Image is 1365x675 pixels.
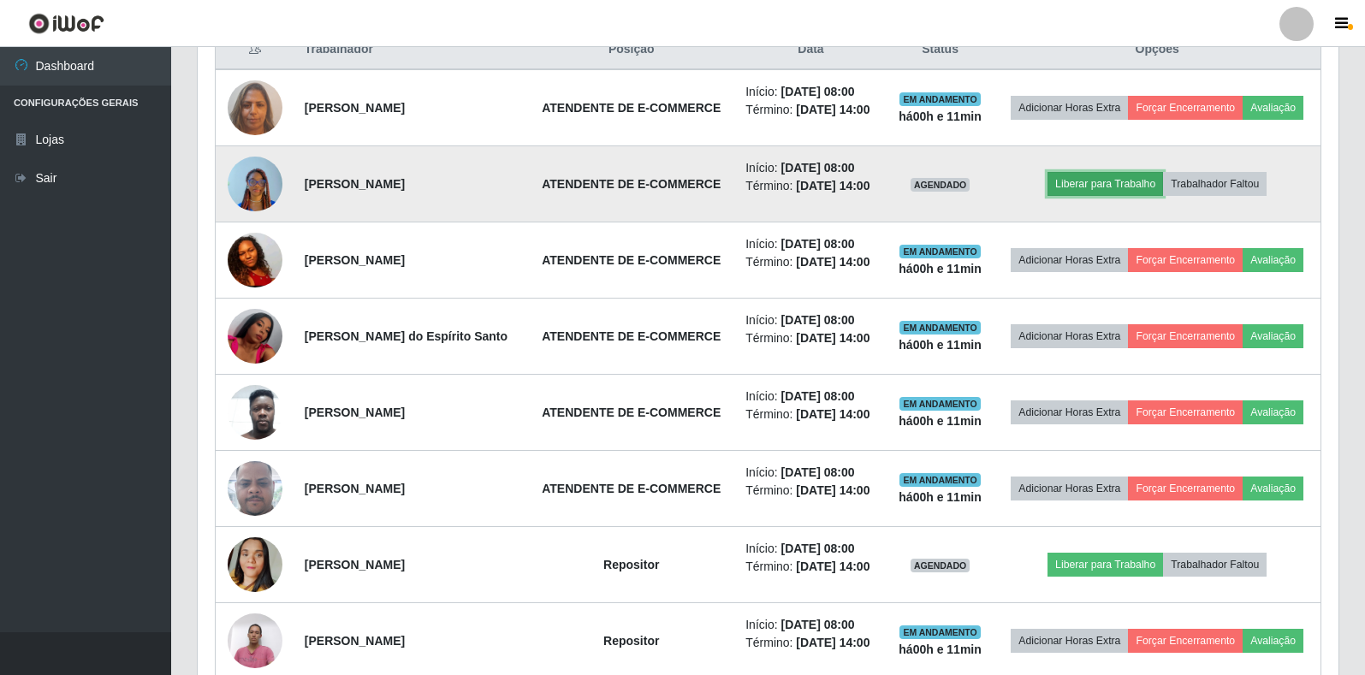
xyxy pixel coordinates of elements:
th: Opções [994,30,1320,70]
button: Forçar Encerramento [1128,477,1243,500]
li: Início: [745,235,875,253]
strong: ATENDENTE DE E-COMMERCE [542,329,721,343]
button: Avaliação [1243,324,1303,348]
button: Forçar Encerramento [1128,96,1243,120]
button: Forçar Encerramento [1128,248,1243,272]
li: Término: [745,558,875,576]
strong: [PERSON_NAME] do Espírito Santo [305,329,507,343]
strong: há 00 h e 11 min [899,642,982,656]
button: Adicionar Horas Extra [1011,477,1128,500]
time: [DATE] 14:00 [796,255,869,269]
button: Liberar para Trabalho [1047,172,1163,196]
time: [DATE] 14:00 [796,560,869,573]
strong: ATENDENTE DE E-COMMERCE [542,101,721,115]
strong: [PERSON_NAME] [305,406,405,419]
strong: ATENDENTE DE E-COMMERCE [542,406,721,419]
time: [DATE] 08:00 [780,389,854,403]
strong: [PERSON_NAME] [305,558,405,571]
span: AGENDADO [911,559,970,572]
time: [DATE] 08:00 [780,85,854,98]
li: Início: [745,311,875,329]
th: Posição [527,30,735,70]
button: Adicionar Horas Extra [1011,629,1128,653]
strong: [PERSON_NAME] [305,482,405,495]
strong: há 00 h e 11 min [899,338,982,352]
span: EM ANDAMENTO [899,397,981,411]
button: Avaliação [1243,400,1303,424]
th: Data [735,30,886,70]
button: Trabalhador Faltou [1163,553,1267,577]
img: 1748562791419.jpeg [228,516,282,613]
span: EM ANDAMENTO [899,245,981,258]
th: Status [887,30,994,70]
span: AGENDADO [911,178,970,192]
button: Forçar Encerramento [1128,400,1243,424]
img: 1747711917570.jpeg [228,137,282,231]
button: Adicionar Horas Extra [1011,96,1128,120]
time: [DATE] 08:00 [780,237,854,251]
button: Liberar para Trabalho [1047,553,1163,577]
img: 1752240503599.jpeg [228,376,282,448]
strong: ATENDENTE DE E-COMMERCE [542,253,721,267]
img: 1750620222333.jpeg [228,287,282,385]
button: Adicionar Horas Extra [1011,324,1128,348]
button: Avaliação [1243,96,1303,120]
img: 1749847488924.jpeg [228,199,282,321]
th: Trabalhador [294,30,527,70]
strong: há 00 h e 11 min [899,262,982,275]
li: Início: [745,83,875,101]
span: EM ANDAMENTO [899,625,981,639]
li: Início: [745,159,875,177]
button: Avaliação [1243,248,1303,272]
li: Início: [745,464,875,482]
img: CoreUI Logo [28,13,104,34]
time: [DATE] 14:00 [796,483,869,497]
button: Forçar Encerramento [1128,324,1243,348]
strong: Repositor [603,634,659,648]
strong: [PERSON_NAME] [305,634,405,648]
li: Início: [745,616,875,634]
strong: ATENDENTE DE E-COMMERCE [542,177,721,191]
button: Avaliação [1243,477,1303,500]
time: [DATE] 08:00 [780,161,854,175]
strong: há 00 h e 11 min [899,414,982,428]
li: Término: [745,406,875,423]
strong: ATENDENTE DE E-COMMERCE [542,482,721,495]
strong: há 00 h e 11 min [899,490,982,504]
time: [DATE] 08:00 [780,618,854,631]
strong: [PERSON_NAME] [305,253,405,267]
li: Término: [745,253,875,271]
time: [DATE] 14:00 [796,636,869,649]
span: EM ANDAMENTO [899,92,981,106]
li: Término: [745,101,875,119]
li: Início: [745,540,875,558]
strong: há 00 h e 11 min [899,110,982,123]
time: [DATE] 08:00 [780,465,854,479]
span: EM ANDAMENTO [899,473,981,487]
strong: Repositor [603,558,659,571]
button: Forçar Encerramento [1128,629,1243,653]
time: [DATE] 14:00 [796,179,869,192]
img: 1754928173692.jpeg [228,428,282,549]
time: [DATE] 14:00 [796,407,869,421]
button: Adicionar Horas Extra [1011,400,1128,424]
li: Término: [745,329,875,347]
button: Adicionar Horas Extra [1011,248,1128,272]
li: Início: [745,388,875,406]
li: Término: [745,634,875,652]
time: [DATE] 14:00 [796,331,869,345]
strong: [PERSON_NAME] [305,101,405,115]
time: [DATE] 14:00 [796,103,869,116]
img: 1747253938286.jpeg [228,71,282,144]
button: Avaliação [1243,629,1303,653]
time: [DATE] 08:00 [780,542,854,555]
button: Trabalhador Faltou [1163,172,1267,196]
time: [DATE] 08:00 [780,313,854,327]
li: Término: [745,482,875,500]
strong: [PERSON_NAME] [305,177,405,191]
li: Término: [745,177,875,195]
span: EM ANDAMENTO [899,321,981,335]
